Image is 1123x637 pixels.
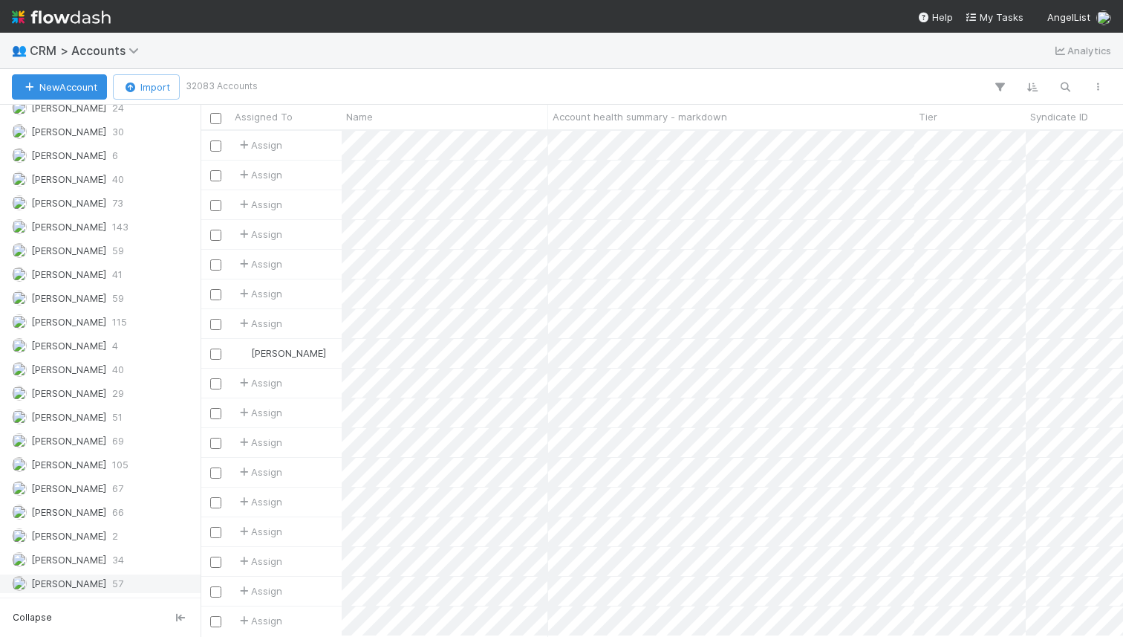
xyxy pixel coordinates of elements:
[236,256,282,271] span: Assign
[31,102,106,114] span: [PERSON_NAME]
[12,243,27,258] img: avatar_462714f4-64db-4129-b9df-50d7d164b9fc.png
[112,408,123,427] span: 51
[31,340,106,352] span: [PERSON_NAME]
[210,140,221,152] input: Toggle Row Selected
[210,378,221,389] input: Toggle Row Selected
[112,194,123,213] span: 73
[12,552,27,567] img: avatar_7ba8ec58-bd0f-432b-b5d2-ae377bfaef52.png
[12,457,27,472] img: avatar_e764f80f-affb-48ed-b536-deace7b998a7.png
[236,138,282,152] span: Assign
[12,410,27,424] img: avatar_56903d4e-183f-4548-9968-339ac63075ae.png
[12,481,27,496] img: avatar_6db445ce-3f56-49af-8247-57cf2b85f45b.png
[12,362,27,377] img: avatar_f2899df2-d2b9-483b-a052-ca3b1db2e5e2.png
[112,265,123,284] span: 41
[112,479,123,498] span: 67
[236,583,282,598] div: Assign
[112,456,128,474] span: 105
[31,506,106,518] span: [PERSON_NAME]
[12,528,27,543] img: avatar_b0da76e8-8e9d-47e0-9b3e-1b93abf6f697.png
[210,113,221,124] input: Toggle All Rows Selected
[236,613,282,628] div: Assign
[210,319,221,330] input: Toggle Row Selected
[31,411,106,423] span: [PERSON_NAME]
[12,195,27,210] img: avatar_f32b584b-9fa7-42e4-bca2-ac5b6bf32423.png
[31,363,106,375] span: [PERSON_NAME]
[210,349,221,360] input: Toggle Row Selected
[236,286,282,301] span: Assign
[113,74,180,100] button: Import
[112,99,124,117] span: 24
[12,386,27,401] img: avatar_9bf5d80c-4205-46c9-bf6e-5147b3b3a927.png
[236,227,282,242] span: Assign
[12,576,27,591] img: avatar_d2b43477-63dc-4e62-be5b-6fdd450c05a1.png
[237,347,249,359] img: avatar_7ba8ec58-bd0f-432b-b5d2-ae377bfaef52.png
[236,554,282,569] span: Assign
[236,197,282,212] span: Assign
[210,289,221,300] input: Toggle Row Selected
[236,316,282,331] span: Assign
[12,219,27,234] img: avatar_784ea27d-2d59-4749-b480-57d513651deb.png
[236,405,282,420] span: Assign
[112,337,118,355] span: 4
[236,465,282,479] span: Assign
[210,468,221,479] input: Toggle Row Selected
[112,432,124,450] span: 69
[12,124,27,139] img: avatar_c597f508-4d28-4c7c-92e0-bd2d0d338f8e.png
[1047,11,1090,23] span: AngelList
[210,230,221,241] input: Toggle Row Selected
[112,527,118,546] span: 2
[112,503,124,522] span: 66
[31,126,106,138] span: [PERSON_NAME]
[236,375,282,390] span: Assign
[31,292,106,304] span: [PERSON_NAME]
[236,494,282,509] span: Assign
[12,291,27,305] img: avatar_0a9e60f7-03da-485c-bb15-a40c44fcec20.png
[112,384,124,403] span: 29
[112,146,118,165] span: 6
[112,218,128,236] span: 143
[210,527,221,538] input: Toggle Row Selected
[210,616,221,627] input: Toggle Row Selected
[919,109,937,124] span: Tier
[13,611,52,624] span: Collapse
[236,524,282,539] span: Assign
[236,435,282,450] span: Assign
[210,200,221,211] input: Toggle Row Selected
[210,259,221,271] input: Toggle Row Selected
[31,435,106,447] span: [PERSON_NAME]
[31,245,106,256] span: [PERSON_NAME]
[12,44,27,56] span: 👥
[236,346,326,360] div: [PERSON_NAME]
[210,586,221,598] input: Toggle Row Selected
[12,4,111,30] img: logo-inverted-e16ddd16eac7371096b0.svg
[1052,42,1111,59] a: Analytics
[31,387,106,399] span: [PERSON_NAME]
[12,338,27,353] img: avatar_a669165c-e543-4b1d-ab80-0c2a52253154.png
[112,123,124,141] span: 30
[31,197,106,209] span: [PERSON_NAME]
[112,575,123,593] span: 57
[112,551,124,569] span: 34
[251,347,326,359] span: [PERSON_NAME]
[30,43,146,58] span: CRM > Accounts
[235,109,293,124] span: Assigned To
[965,10,1023,25] a: My Tasks
[12,100,27,115] img: avatar_4aa8e4fd-f2b7-45ba-a6a5-94a913ad1fe4.png
[236,167,282,182] span: Assign
[12,148,27,163] img: avatar_6daca87a-2c2e-4848-8ddb-62067031c24f.png
[12,314,27,329] img: avatar_ac990a78-52d7-40f8-b1fe-cbbd1cda261e.png
[210,170,221,181] input: Toggle Row Selected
